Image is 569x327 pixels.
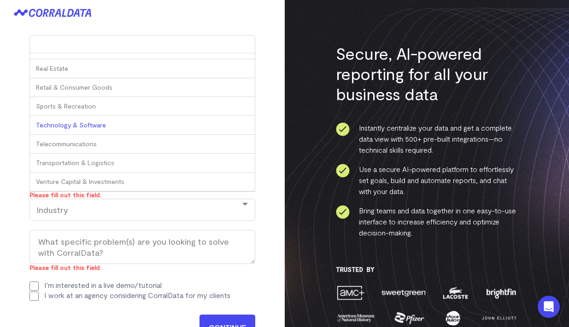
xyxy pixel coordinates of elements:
[44,291,230,299] label: I work at an agency considering CorralData for my clients
[30,59,255,78] div: Real Estate
[30,116,255,135] div: Technology & Software
[30,36,255,53] input: Industry
[336,205,518,238] li: Bring teams and data together in one easy-to-use interface to increase efficiency and optimize de...
[44,281,162,289] label: I'm interested in a live demo/tutorial
[30,172,255,191] div: Venture Capital & Investments
[29,264,255,271] div: Please fill out this field.
[30,135,255,154] div: Telecommunications
[538,296,560,318] div: Open Intercom Messenger
[336,122,518,155] li: Instantly centralize your data and get a complete data view with 500+ pre-built integrations—no t...
[36,205,248,215] div: Industry
[30,154,255,172] div: Transportation & Logistics
[30,78,255,97] div: Retail & Consumer Goods
[30,97,255,116] div: Sports & Recreation
[336,266,518,273] h3: Trusted By
[336,164,518,197] li: Use a secure AI-powered platform to effortlessly set goals, build and automate reports, and chat ...
[336,43,518,104] h3: Secure, AI-powered reporting for all your business data
[29,191,255,199] div: Please fill out this field.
